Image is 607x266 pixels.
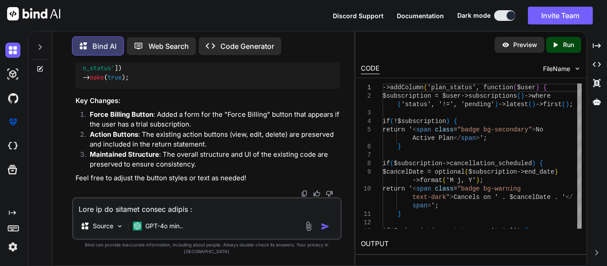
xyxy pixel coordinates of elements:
div: 9 [361,168,371,176]
span: 'M j, Y' [446,177,476,184]
span: { [454,118,457,125]
span: ) [517,227,520,234]
span: </ [566,194,573,201]
img: cloudideIcon [5,139,20,154]
span: $subscription->end_date [468,168,554,175]
span: ( [528,101,532,108]
span: if [383,160,390,167]
img: darkChat [5,43,20,58]
span: $subscription = $user->subscriptions [383,92,517,99]
img: copy [301,190,308,197]
span: ( [398,101,401,108]
li: : The overall structure and UI of the existing code are preserved to ensure consistency. [83,150,340,170]
div: 6 [361,143,371,151]
span: ) [476,177,479,184]
p: GPT-4o min.. [145,222,183,230]
img: darkAi-studio [5,67,20,82]
span: span [416,126,431,133]
div: 12 [361,218,371,227]
span: Documentation [397,12,444,20]
img: Bind AI [7,7,60,20]
img: preview [502,41,510,49]
div: 8 [361,159,371,168]
span: 'plan_status' [83,55,331,72]
span: Active Plan [412,135,453,142]
span: } [398,143,401,150]
span: ) [446,118,450,125]
img: dislike [326,190,333,197]
span: ) [555,168,558,175]
img: attachment [303,221,314,231]
img: like [313,190,320,197]
div: CODE [361,64,379,74]
span: ->first [536,101,562,108]
span: return ' [383,126,412,133]
span: 'status', '!=', 'pending' [401,101,495,108]
p: Run [563,40,574,49]
p: Bind AI [92,41,116,52]
span: ) [536,84,539,91]
span: text-dark" [412,194,450,201]
button: Discord Support [333,11,383,20]
img: githubDark [5,91,20,106]
span: ->where [524,92,551,99]
span: ( [517,92,520,99]
span: ->latest [498,101,528,108]
div: 5 [361,126,371,134]
span: > [450,194,453,201]
h2: OUTPUT [355,234,587,254]
li: : Added a form for the "Force Billing" button that appears if the user has a trial subscription. [83,110,340,130]
span: ( [423,84,427,91]
span: "badge bg-secondary" [457,126,532,133]
p: Feel free to adjust the button styles or text as needed! [76,173,340,183]
img: premium [5,115,20,130]
div: 4 [361,117,371,126]
span: ( [390,227,394,234]
span: "badge bg-warning [457,185,521,192]
span: < [412,185,416,192]
li: : The existing action buttons (view, edit, delete) are preserved and included in the return state... [83,130,340,150]
span: ) [532,101,535,108]
span: { [524,227,528,234]
div: 13 [361,227,371,235]
span: Cancels on ' . $cancelDate . ' [454,194,566,201]
span: Dark mode [457,11,491,20]
p: Code Generator [220,41,274,52]
span: ( [442,177,446,184]
span: > [532,126,535,133]
img: settings [5,239,20,254]
span: ; [569,101,573,108]
img: chevron down [574,65,581,72]
span: ) [521,92,524,99]
span: $subscription->status === 'trial' [394,227,517,234]
div: 2 [361,92,371,100]
span: ) [495,101,498,108]
span: Discord Support [333,12,383,20]
span: No [536,126,543,133]
p: Web Search [148,41,189,52]
strong: Force Billing Button [90,110,153,119]
span: ( [390,118,394,125]
span: $cancelDate = optional [383,168,465,175]
span: { [543,84,547,91]
p: Bind can provide inaccurate information, including about people. Always double-check its answers.... [72,242,342,255]
span: span [412,202,427,209]
span: ( [513,84,517,91]
span: !$subscription [394,118,446,125]
span: ( [390,160,394,167]
button: Invite Team [528,7,593,24]
span: span [461,135,476,142]
span: if [383,118,390,125]
h3: Key Changes: [76,96,340,106]
span: > [476,135,479,142]
span: class [435,185,454,192]
strong: Maintained Structure [90,150,159,159]
p: Source [93,222,113,230]
span: ) [532,160,535,167]
span: = [454,185,457,192]
span: class [435,126,454,133]
span: > [427,202,431,209]
span: $user [517,84,535,91]
div: 1 [361,83,371,92]
span: ) [566,101,569,108]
